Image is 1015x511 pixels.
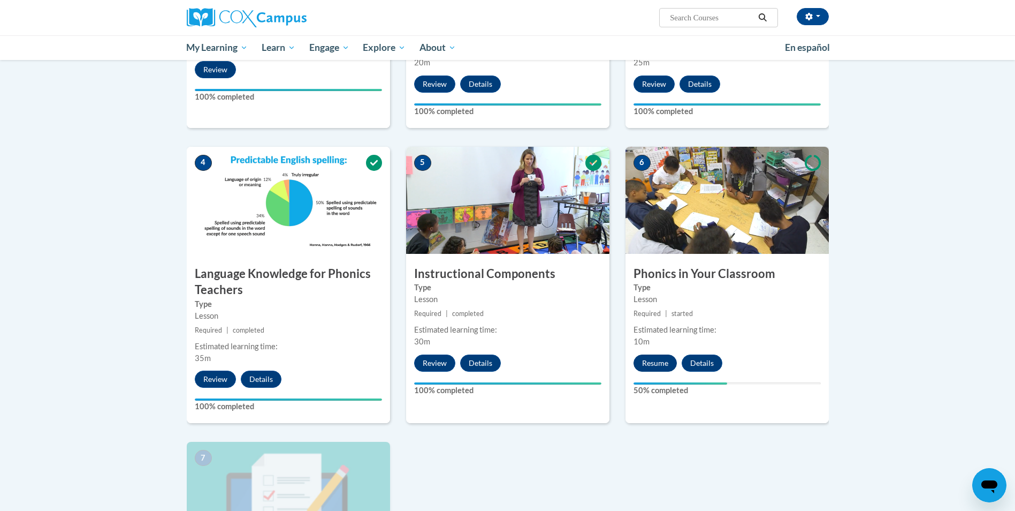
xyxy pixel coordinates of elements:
[634,294,821,305] div: Lesson
[634,355,677,372] button: Resume
[414,155,431,171] span: 5
[195,354,211,363] span: 35m
[634,337,650,346] span: 10m
[634,310,661,318] span: Required
[414,385,601,396] label: 100% completed
[460,76,501,93] button: Details
[187,8,307,27] img: Cox Campus
[195,298,382,310] label: Type
[195,89,382,91] div: Your progress
[446,310,448,318] span: |
[186,41,248,54] span: My Learning
[665,310,667,318] span: |
[255,35,302,60] a: Learn
[309,41,349,54] span: Engage
[356,35,413,60] a: Explore
[262,41,295,54] span: Learn
[195,61,236,78] button: Review
[414,58,430,67] span: 20m
[195,155,212,171] span: 4
[414,337,430,346] span: 30m
[406,147,609,254] img: Course Image
[187,8,390,27] a: Cox Campus
[226,326,228,334] span: |
[797,8,829,25] button: Account Settings
[452,310,484,318] span: completed
[671,310,693,318] span: started
[195,450,212,466] span: 7
[195,326,222,334] span: Required
[187,147,390,254] img: Course Image
[669,11,754,24] input: Search Courses
[302,35,356,60] a: Engage
[634,385,821,396] label: 50% completed
[634,382,727,385] div: Your progress
[634,324,821,336] div: Estimated learning time:
[634,282,821,294] label: Type
[195,310,382,322] div: Lesson
[680,76,720,93] button: Details
[414,355,455,372] button: Review
[363,41,406,54] span: Explore
[195,399,382,401] div: Your progress
[785,42,830,53] span: En español
[634,155,651,171] span: 6
[171,35,845,60] div: Main menu
[414,103,601,106] div: Your progress
[682,355,722,372] button: Details
[414,324,601,336] div: Estimated learning time:
[180,35,255,60] a: My Learning
[195,371,236,388] button: Review
[634,58,650,67] span: 25m
[413,35,463,60] a: About
[625,266,829,282] h3: Phonics in Your Classroom
[187,266,390,299] h3: Language Knowledge for Phonics Teachers
[414,76,455,93] button: Review
[634,76,675,93] button: Review
[634,103,821,106] div: Your progress
[778,36,837,59] a: En español
[195,401,382,412] label: 100% completed
[195,91,382,103] label: 100% completed
[406,266,609,282] h3: Instructional Components
[972,468,1006,502] iframe: Button to launch messaging window, conversation in progress
[414,282,601,294] label: Type
[195,341,382,352] div: Estimated learning time:
[414,382,601,385] div: Your progress
[625,147,829,254] img: Course Image
[241,371,281,388] button: Details
[634,106,821,117] label: 100% completed
[460,355,501,372] button: Details
[414,294,601,305] div: Lesson
[419,41,456,54] span: About
[233,326,264,334] span: completed
[414,106,601,117] label: 100% completed
[414,310,441,318] span: Required
[754,11,770,24] button: Search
